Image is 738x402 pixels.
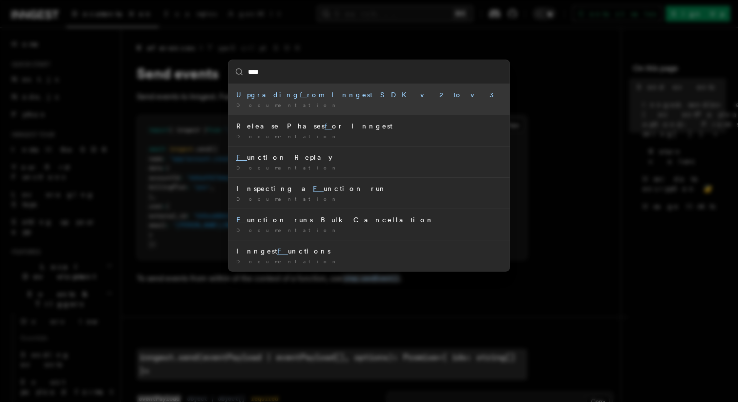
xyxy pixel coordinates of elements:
mark: F [277,247,288,255]
div: Upgrading rom Inngest SDK v2 to v3 [236,90,502,100]
div: Release Phases or Inngest [236,121,502,131]
span: Documentation [236,227,339,233]
div: Inngest unctions [236,246,502,256]
span: Documentation [236,196,339,202]
mark: F [313,185,324,192]
span: Documentation [236,165,339,170]
mark: f [300,91,307,99]
span: Documentation [236,258,339,264]
mark: f [325,122,332,130]
span: Documentation [236,133,339,139]
span: Documentation [236,102,339,108]
mark: F [236,216,247,224]
div: unction Replay [236,152,502,162]
div: Inspecting a unction run [236,184,502,193]
div: unction runs Bulk Cancellation [236,215,502,225]
mark: F [236,153,247,161]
